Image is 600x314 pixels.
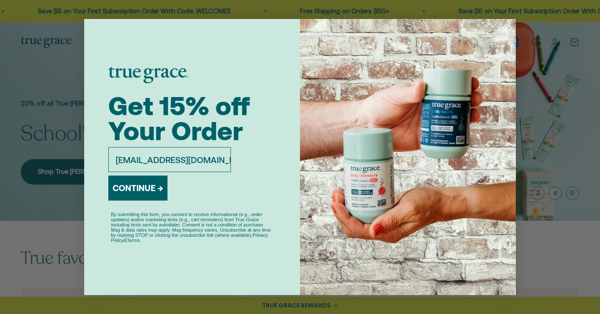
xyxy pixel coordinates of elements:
p: By submitting this form, you consent to receive informational (e.g., order updates) and/or market... [111,212,273,243]
img: ea6db371-f0a2-4b66-b0cf-f62b63694141.jpeg [300,19,516,295]
span: Get 15% off Your Order [108,91,250,146]
button: CONTINUE → [108,176,167,201]
input: EMAIL [108,147,231,172]
a: Terms [127,238,140,243]
button: Close dialog [497,22,512,38]
img: logo placeholder [108,67,188,83]
a: Privacy Policy [111,232,268,243]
